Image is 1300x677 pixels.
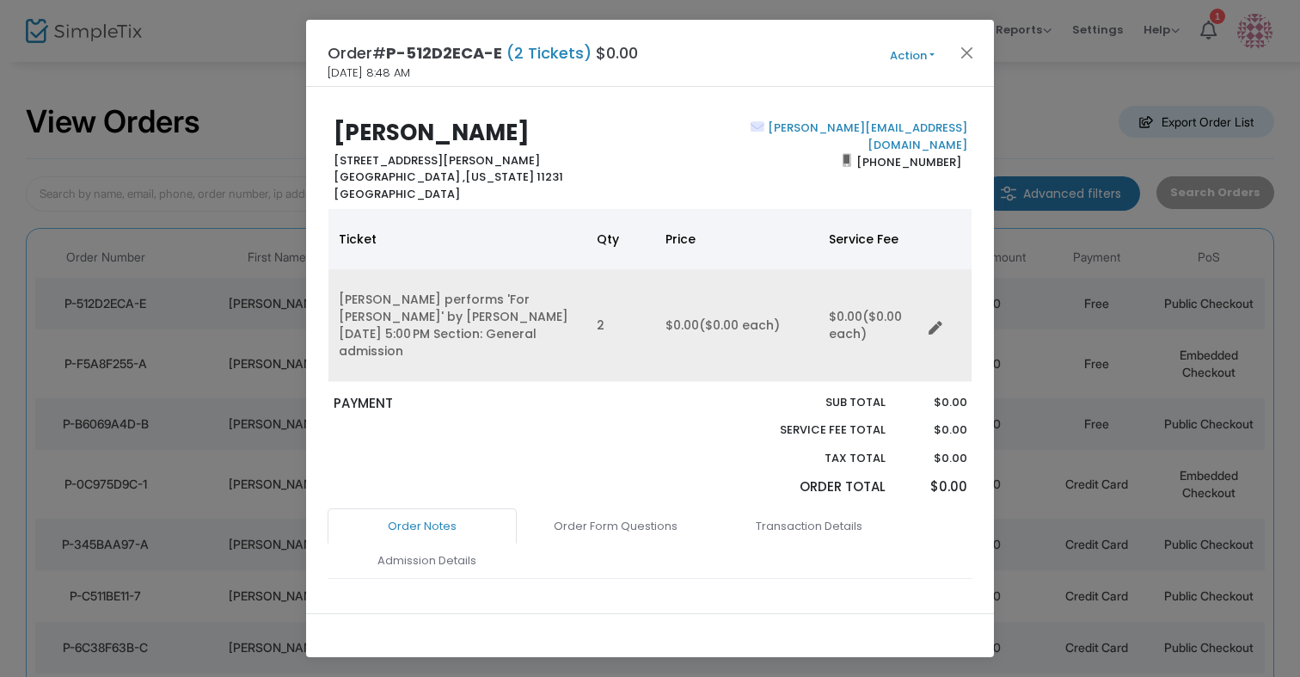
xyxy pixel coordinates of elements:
th: Ticket [328,209,586,269]
b: [STREET_ADDRESS][PERSON_NAME] [US_STATE] 11231 [GEOGRAPHIC_DATA] [334,152,563,202]
div: Data table [328,209,972,382]
p: $0.00 [902,477,966,497]
span: (2 Tickets) [502,42,596,64]
div: IP Address: [TECHNICAL_ID] [336,612,510,631]
span: [DATE] 8:48 AM [328,65,410,82]
a: Admission Details [332,543,521,579]
p: Service Fee Total [739,422,886,439]
a: Transaction Details [714,508,904,545]
button: Action [861,46,964,65]
span: [PHONE_NUMBER] [851,148,967,175]
a: Order Form Questions [521,508,710,545]
p: $0.00 [902,450,966,467]
th: Price [655,209,819,269]
a: [PERSON_NAME][EMAIL_ADDRESS][DOMAIN_NAME] [764,120,967,153]
button: Close [956,41,978,64]
td: [PERSON_NAME] performs 'For [PERSON_NAME]' by [PERSON_NAME] [DATE] 5:00 PM Section: General admis... [328,269,586,382]
td: 2 [586,269,655,382]
h4: Order# $0.00 [328,41,638,65]
th: Qty [586,209,655,269]
th: Service Fee [819,209,922,269]
span: ($0.00 each) [699,317,780,334]
p: $0.00 [902,422,966,439]
span: ($0.00 each) [829,308,902,342]
p: Tax Total [739,450,886,467]
span: [GEOGRAPHIC_DATA] , [334,169,465,185]
p: Order Total [739,477,886,497]
span: P-512D2ECA-E [386,42,502,64]
td: $0.00 [655,269,819,382]
td: $0.00 [819,269,922,382]
p: Sub total [739,394,886,411]
a: Order Notes [328,508,517,545]
p: $0.00 [902,394,966,411]
p: PAYMENT [334,394,642,414]
b: [PERSON_NAME] [334,117,530,148]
